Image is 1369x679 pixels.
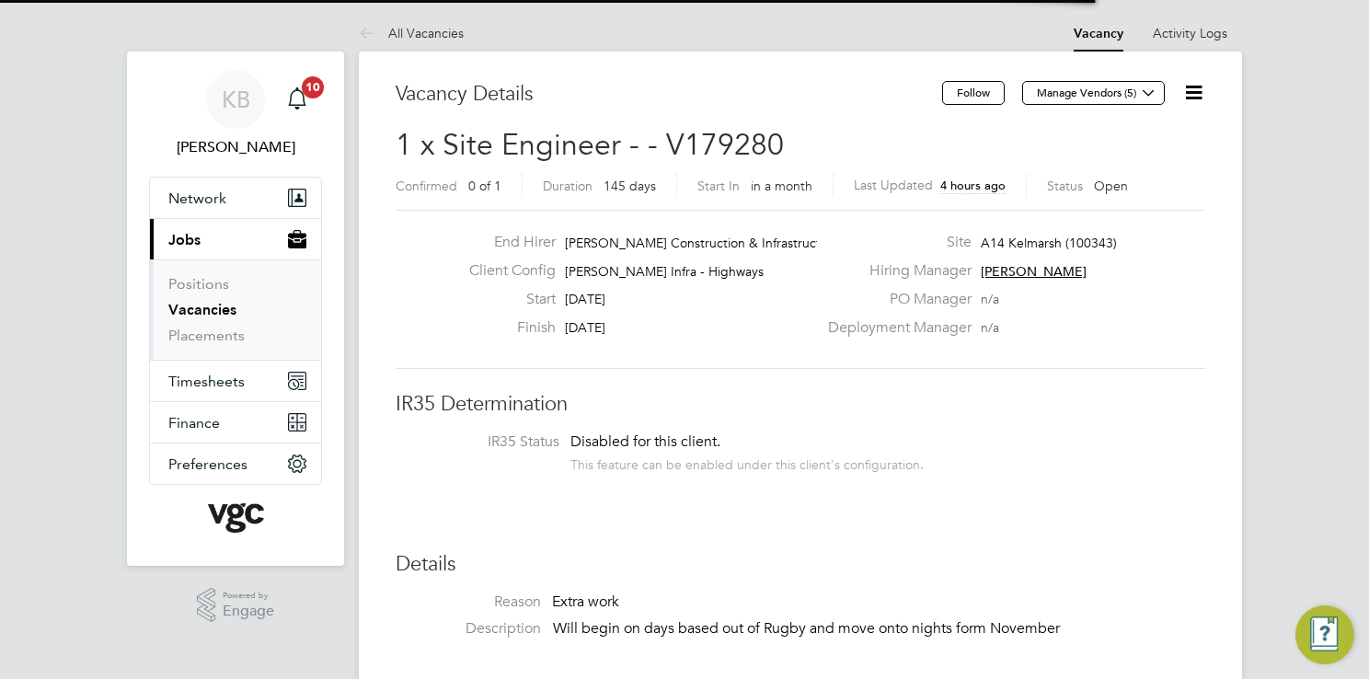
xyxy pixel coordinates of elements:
a: Powered byEngage [197,588,275,623]
a: 10 [279,70,316,129]
span: [PERSON_NAME] [981,263,1087,280]
span: in a month [751,178,812,194]
span: Engage [223,604,274,619]
span: Powered by [223,588,274,604]
div: Jobs [150,259,321,360]
a: All Vacancies [359,25,464,41]
button: Jobs [150,219,321,259]
label: Confirmed [396,178,457,194]
label: Start In [697,178,740,194]
span: n/a [981,319,999,336]
label: Start [454,290,556,309]
label: Finish [454,318,556,338]
a: Activity Logs [1153,25,1227,41]
span: Network [168,190,226,207]
nav: Main navigation [127,52,344,566]
a: Vacancy [1074,26,1123,41]
button: Preferences [150,443,321,484]
span: Open [1094,178,1128,194]
a: Vacancies [168,301,236,318]
button: Timesheets [150,361,321,401]
button: Engage Resource Center [1295,605,1354,664]
span: n/a [981,291,999,307]
label: Last Updated [854,177,933,193]
h3: IR35 Determination [396,391,1205,418]
span: [DATE] [565,291,605,307]
button: Follow [942,81,1005,105]
a: Placements [168,327,245,344]
span: Extra work [552,593,619,611]
label: Reason [396,593,541,612]
h3: Vacancy Details [396,81,942,108]
span: 0 of 1 [468,178,501,194]
label: PO Manager [817,290,972,309]
label: Deployment Manager [817,318,972,338]
span: [PERSON_NAME] Construction & Infrastruct… [565,235,834,251]
p: Will begin on days based out of Rugby and move onto nights form November [553,619,1205,639]
a: Go to home page [149,503,322,533]
a: KB[PERSON_NAME] [149,70,322,158]
label: Status [1047,178,1083,194]
span: Jobs [168,231,201,248]
span: 4 hours ago [940,178,1006,193]
span: Disabled for this client. [570,432,720,451]
span: [DATE] [565,319,605,336]
label: End Hirer [454,233,556,252]
label: Duration [543,178,592,194]
img: vgcgroup-logo-retina.png [208,503,264,533]
button: Network [150,178,321,218]
span: A14 Kelmarsh (100343) [981,235,1117,251]
label: Description [396,619,541,639]
label: Hiring Manager [817,261,972,281]
span: [PERSON_NAME] Infra - Highways [565,263,764,280]
span: 145 days [604,178,656,194]
span: Timesheets [168,373,245,390]
label: Client Config [454,261,556,281]
span: Finance [168,414,220,432]
h3: Details [396,551,1205,578]
span: 1 x Site Engineer - - V179280 [396,127,784,163]
label: IR35 Status [414,432,559,452]
span: KB [222,87,250,111]
span: Kayleigh Boxley [149,136,322,158]
label: Site [817,233,972,252]
span: 10 [302,76,324,98]
div: This feature can be enabled under this client's configuration. [570,452,924,473]
span: Preferences [168,455,247,473]
a: Positions [168,275,229,293]
button: Finance [150,402,321,443]
button: Manage Vendors (5) [1022,81,1165,105]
